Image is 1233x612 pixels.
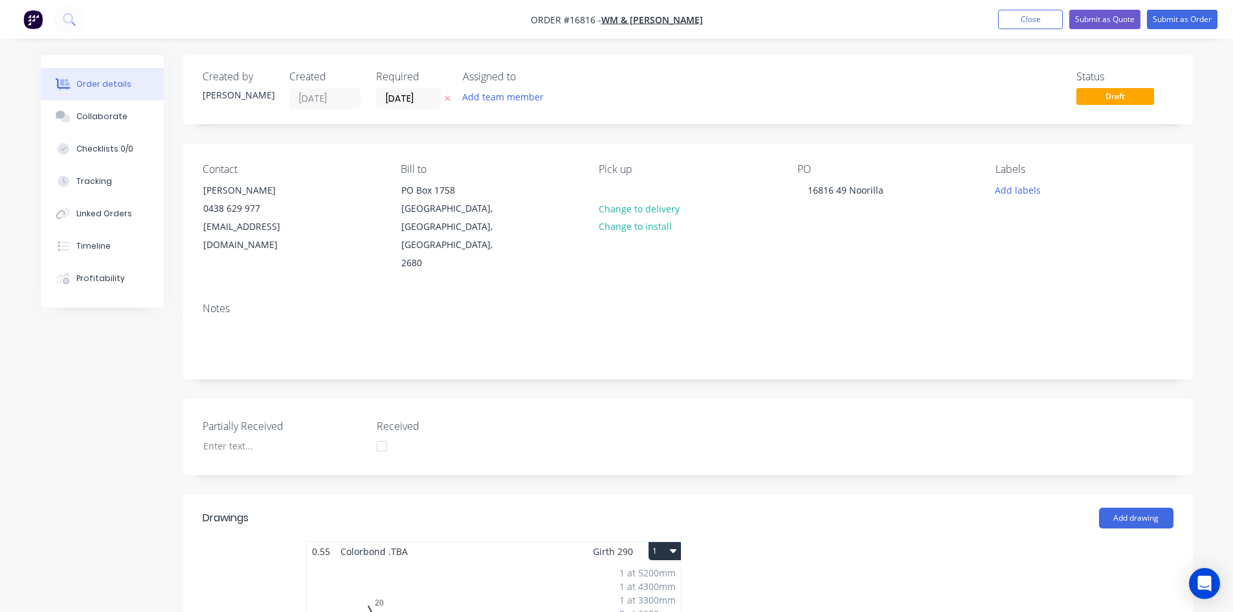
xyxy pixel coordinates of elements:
[376,71,447,83] div: Required
[23,10,43,29] img: Factory
[41,133,164,165] button: Checklists 0/0
[41,230,164,262] button: Timeline
[203,88,274,102] div: [PERSON_NAME]
[1189,568,1220,599] div: Open Intercom Messenger
[289,71,361,83] div: Created
[1076,71,1173,83] div: Status
[531,14,601,26] span: Order #16816 -
[41,100,164,133] button: Collaborate
[41,68,164,100] button: Order details
[592,218,678,235] button: Change to install
[76,240,111,252] div: Timeline
[649,542,681,560] button: 1
[401,181,509,199] div: PO Box 1758
[203,302,1173,315] div: Notes
[1076,88,1154,104] span: Draft
[377,418,539,434] label: Received
[76,78,131,90] div: Order details
[619,580,676,593] div: 1 at 4300mm
[203,218,311,254] div: [EMAIL_ADDRESS][DOMAIN_NAME]
[1069,10,1140,29] button: Submit as Quote
[995,163,1173,176] div: Labels
[203,199,311,218] div: 0438 629 977
[455,88,550,106] button: Add team member
[203,71,274,83] div: Created by
[41,165,164,198] button: Tracking
[335,542,413,561] span: Colorbond .TBA
[797,163,975,176] div: PO
[401,199,509,272] div: [GEOGRAPHIC_DATA], [GEOGRAPHIC_DATA], [GEOGRAPHIC_DATA], 2680
[599,163,776,176] div: Pick up
[76,273,125,284] div: Profitability
[41,198,164,230] button: Linked Orders
[76,143,133,155] div: Checklists 0/0
[988,181,1048,198] button: Add labels
[463,88,551,106] button: Add team member
[601,14,703,26] a: WM & [PERSON_NAME]
[203,510,249,526] div: Drawings
[76,176,112,187] div: Tracking
[203,163,380,176] div: Contact
[1147,10,1217,29] button: Submit as Order
[619,566,676,580] div: 1 at 5200mm
[998,10,1063,29] button: Close
[307,542,335,561] span: 0.55
[203,181,311,199] div: [PERSON_NAME]
[390,181,520,273] div: PO Box 1758[GEOGRAPHIC_DATA], [GEOGRAPHIC_DATA], [GEOGRAPHIC_DATA], 2680
[1099,508,1173,528] button: Add drawing
[797,181,894,199] div: 16816 49 Noorilla
[41,262,164,295] button: Profitability
[76,208,132,220] div: Linked Orders
[593,542,633,561] span: Girth 290
[592,199,686,217] button: Change to delivery
[76,111,128,122] div: Collaborate
[401,163,578,176] div: Bill to
[463,71,592,83] div: Assigned to
[619,593,676,607] div: 1 at 3300mm
[192,181,322,255] div: [PERSON_NAME]0438 629 977[EMAIL_ADDRESS][DOMAIN_NAME]
[203,418,364,434] label: Partially Received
